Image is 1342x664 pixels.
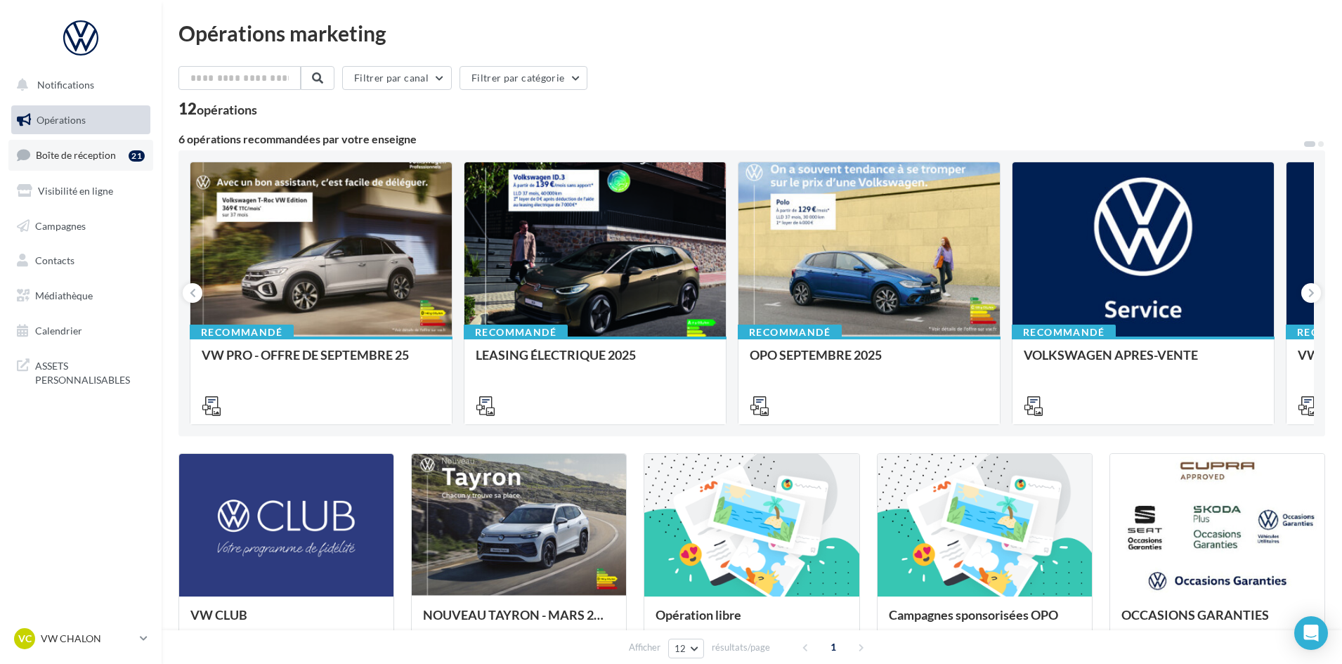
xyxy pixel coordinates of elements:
div: Recommandé [190,325,294,340]
a: Médiathèque [8,281,153,311]
button: 12 [668,639,704,658]
span: ASSETS PERSONNALISABLES [35,356,145,386]
div: 6 opérations recommandées par votre enseigne [178,134,1303,145]
span: Visibilité en ligne [38,185,113,197]
a: Boîte de réception21 [8,140,153,170]
div: VW CLUB [190,608,382,636]
button: Filtrer par canal [342,66,452,90]
div: OCCASIONS GARANTIES [1121,608,1313,636]
a: ASSETS PERSONNALISABLES [8,351,153,392]
button: Filtrer par catégorie [460,66,587,90]
span: Opérations [37,114,86,126]
button: Notifications [8,70,148,100]
span: Contacts [35,254,74,266]
div: OPO SEPTEMBRE 2025 [750,348,989,376]
div: Opérations marketing [178,22,1325,44]
a: Campagnes [8,211,153,241]
span: 1 [822,636,845,658]
span: Campagnes [35,219,86,231]
div: NOUVEAU TAYRON - MARS 2025 [423,608,615,636]
span: Médiathèque [35,289,93,301]
div: VOLKSWAGEN APRES-VENTE [1024,348,1263,376]
span: Calendrier [35,325,82,337]
a: VC VW CHALON [11,625,150,652]
div: Recommandé [738,325,842,340]
div: 21 [129,150,145,162]
span: Afficher [629,641,660,654]
span: Notifications [37,79,94,91]
a: Contacts [8,246,153,275]
div: Recommandé [464,325,568,340]
div: Opération libre [656,608,847,636]
div: opérations [197,103,257,116]
span: Boîte de réception [36,149,116,161]
span: 12 [675,643,686,654]
div: 12 [178,101,257,117]
a: Opérations [8,105,153,135]
span: VC [18,632,32,646]
div: Recommandé [1012,325,1116,340]
div: Campagnes sponsorisées OPO [889,608,1081,636]
div: LEASING ÉLECTRIQUE 2025 [476,348,715,376]
div: VW PRO - OFFRE DE SEPTEMBRE 25 [202,348,441,376]
p: VW CHALON [41,632,134,646]
span: résultats/page [712,641,770,654]
a: Calendrier [8,316,153,346]
a: Visibilité en ligne [8,176,153,206]
div: Open Intercom Messenger [1294,616,1328,650]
